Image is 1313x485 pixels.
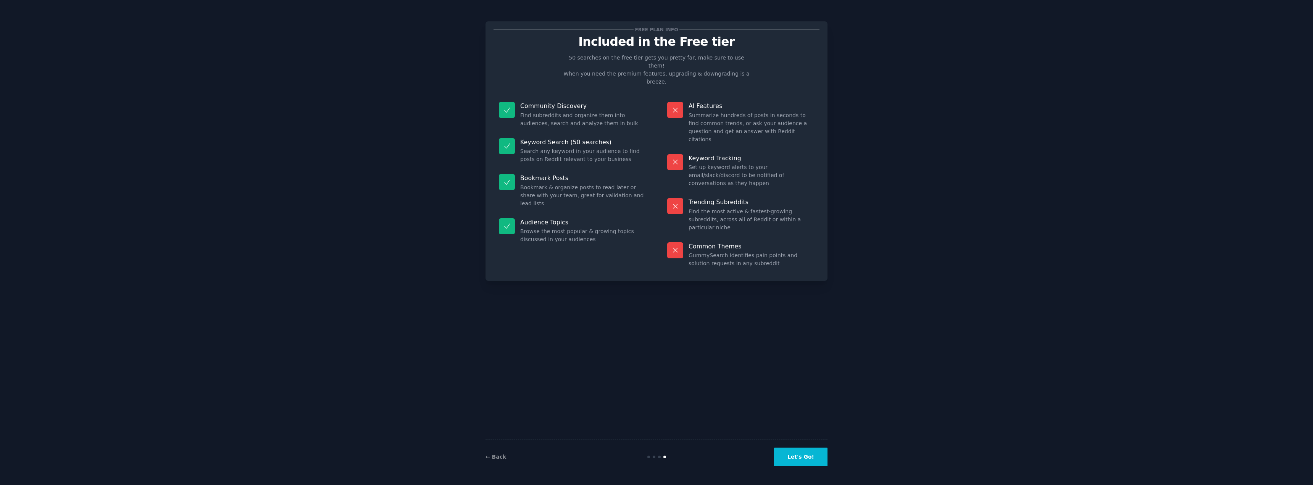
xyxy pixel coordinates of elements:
[689,111,814,143] dd: Summarize hundreds of posts in seconds to find common trends, or ask your audience a question and...
[494,35,819,48] p: Included in the Free tier
[520,218,646,226] p: Audience Topics
[689,242,814,250] p: Common Themes
[689,208,814,232] dd: Find the most active & fastest-growing subreddits, across all of Reddit or within a particular niche
[774,448,827,466] button: Let's Go!
[689,251,814,267] dd: GummySearch identifies pain points and solution requests in any subreddit
[689,163,814,187] dd: Set up keyword alerts to your email/slack/discord to be notified of conversations as they happen
[520,174,646,182] p: Bookmark Posts
[520,227,646,243] dd: Browse the most popular & growing topics discussed in your audiences
[520,102,646,110] p: Community Discovery
[486,454,506,460] a: ← Back
[560,54,753,86] p: 50 searches on the free tier gets you pretty far, make sure to use them! When you need the premiu...
[689,198,814,206] p: Trending Subreddits
[520,138,646,146] p: Keyword Search (50 searches)
[689,102,814,110] p: AI Features
[520,147,646,163] dd: Search any keyword in your audience to find posts on Reddit relevant to your business
[689,154,814,162] p: Keyword Tracking
[634,26,679,34] span: Free plan info
[520,184,646,208] dd: Bookmark & organize posts to read later or share with your team, great for validation and lead lists
[520,111,646,127] dd: Find subreddits and organize them into audiences, search and analyze them in bulk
